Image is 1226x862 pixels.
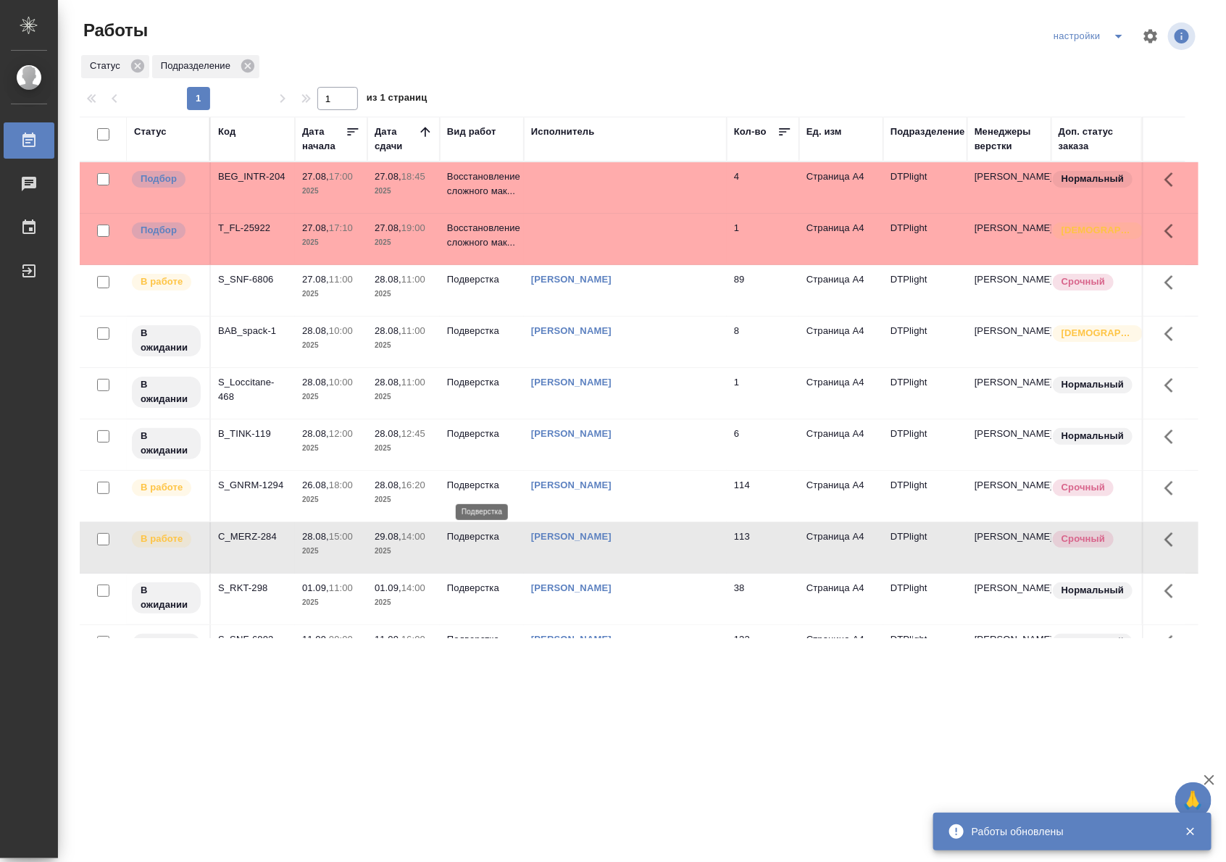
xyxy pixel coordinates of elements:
[302,325,329,336] p: 28.08,
[1181,785,1206,816] span: 🙏
[531,634,612,645] a: [PERSON_NAME]
[727,522,799,573] td: 113
[302,480,329,490] p: 26.08,
[218,530,288,544] div: C_MERZ-284
[1175,825,1205,838] button: Закрыть
[329,582,353,593] p: 11:00
[727,625,799,676] td: 133
[141,326,192,355] p: В ожидании
[302,274,329,285] p: 27.08,
[367,89,428,110] span: из 1 страниц
[130,170,202,189] div: Можно подбирать исполнителей
[1156,625,1190,660] button: Здесь прячутся важные кнопки
[727,317,799,367] td: 8
[141,223,177,238] p: Подбор
[1168,22,1198,50] span: Посмотреть информацию
[727,368,799,419] td: 1
[1062,583,1124,598] p: Нормальный
[375,125,418,154] div: Дата сдачи
[375,441,433,456] p: 2025
[141,532,183,546] p: В работе
[375,480,401,490] p: 28.08,
[218,272,288,287] div: S_SNF-6806
[81,55,149,78] div: Статус
[141,377,192,406] p: В ожидании
[375,544,433,558] p: 2025
[375,222,401,233] p: 27.08,
[799,162,883,213] td: Страница А4
[401,531,425,542] p: 14:00
[531,325,612,336] a: [PERSON_NAME]
[302,428,329,439] p: 28.08,
[302,235,360,250] p: 2025
[975,272,1044,287] p: [PERSON_NAME]
[727,265,799,316] td: 89
[329,377,353,388] p: 10:00
[799,471,883,522] td: Страница А4
[1156,574,1190,608] button: Здесь прячутся важные кнопки
[302,287,360,301] p: 2025
[218,221,288,235] div: T_FL-25922
[401,377,425,388] p: 11:00
[375,595,433,610] p: 2025
[375,377,401,388] p: 28.08,
[975,478,1044,493] p: [PERSON_NAME]
[401,582,425,593] p: 14:00
[80,19,148,42] span: Работы
[302,531,329,542] p: 28.08,
[447,427,517,441] p: Подверстка
[1156,317,1190,351] button: Здесь прячутся важные кнопки
[302,544,360,558] p: 2025
[302,222,329,233] p: 27.08,
[1156,265,1190,300] button: Здесь прячутся важные кнопки
[302,125,346,154] div: Дата начала
[302,377,329,388] p: 28.08,
[401,274,425,285] p: 11:00
[531,377,612,388] a: [PERSON_NAME]
[375,235,433,250] p: 2025
[447,272,517,287] p: Подверстка
[329,428,353,439] p: 12:00
[975,221,1044,235] p: [PERSON_NAME]
[799,317,883,367] td: Страница А4
[302,171,329,182] p: 27.08,
[302,441,360,456] p: 2025
[799,214,883,264] td: Страница А4
[1156,368,1190,403] button: Здесь прячутся важные кнопки
[799,522,883,573] td: Страница А4
[883,368,967,419] td: DTPlight
[141,172,177,186] p: Подбор
[1059,125,1135,154] div: Доп. статус заказа
[302,582,329,593] p: 01.09,
[1062,377,1124,392] p: Нормальный
[329,274,353,285] p: 11:00
[1062,429,1124,443] p: Нормальный
[375,493,433,507] p: 2025
[727,214,799,264] td: 1
[531,125,595,139] div: Исполнитель
[806,125,842,139] div: Ед. изм
[329,222,353,233] p: 17:10
[1062,480,1105,495] p: Срочный
[302,184,360,198] p: 2025
[218,170,288,184] div: BEG_INTR-204
[531,480,612,490] a: [PERSON_NAME]
[447,324,517,338] p: Подверстка
[883,625,967,676] td: DTPlight
[130,581,202,615] div: Исполнитель назначен, приступать к работе пока рано
[130,375,202,409] div: Исполнитель назначен, приступать к работе пока рано
[329,171,353,182] p: 17:00
[891,125,965,139] div: Подразделение
[375,184,433,198] p: 2025
[799,625,883,676] td: Страница А4
[883,214,967,264] td: DTPlight
[329,634,353,645] p: 09:00
[375,428,401,439] p: 28.08,
[883,522,967,573] td: DTPlight
[447,221,517,250] p: Восстановление сложного мак...
[883,471,967,522] td: DTPlight
[883,162,967,213] td: DTPlight
[302,493,360,507] p: 2025
[130,632,202,666] div: Исполнитель назначен, приступать к работе пока рано
[1156,214,1190,248] button: Здесь прячутся важные кнопки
